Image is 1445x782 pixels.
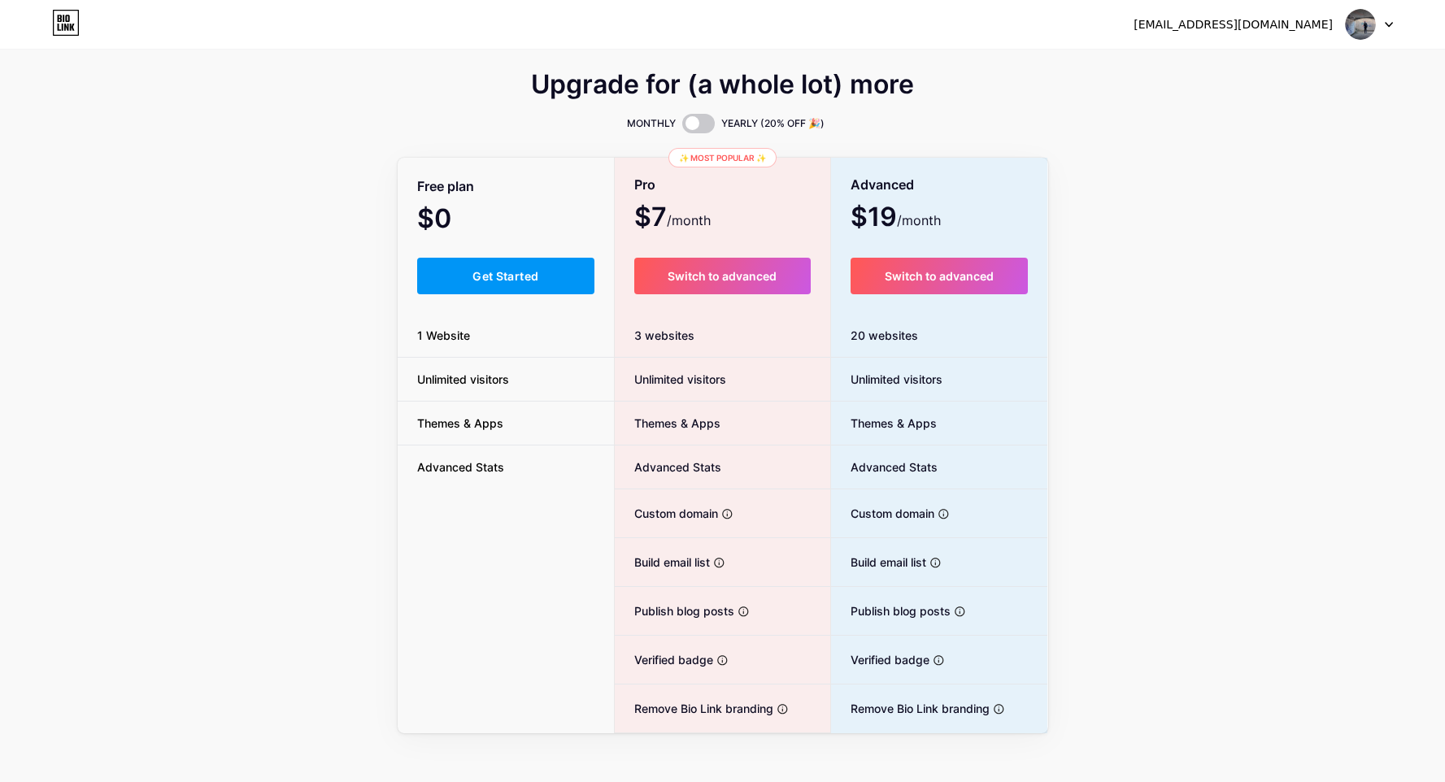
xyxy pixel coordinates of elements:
[615,458,721,476] span: Advanced Stats
[831,415,937,432] span: Themes & Apps
[615,314,830,358] div: 3 websites
[634,258,811,294] button: Switch to advanced
[615,651,713,668] span: Verified badge
[615,415,720,432] span: Themes & Apps
[851,258,1029,294] button: Switch to advanced
[627,115,676,132] span: MONTHLY
[531,75,914,94] span: Upgrade for (a whole lot) more
[634,171,655,199] span: Pro
[831,314,1048,358] div: 20 websites
[398,327,490,344] span: 1 Website
[851,207,941,230] span: $19
[667,211,711,230] span: /month
[472,269,538,283] span: Get Started
[615,554,710,571] span: Build email list
[831,505,934,522] span: Custom domain
[1134,16,1333,33] div: [EMAIL_ADDRESS][DOMAIN_NAME]
[417,172,474,201] span: Free plan
[634,207,711,230] span: $7
[831,554,926,571] span: Build email list
[831,602,951,619] span: Publish blog posts
[831,700,990,717] span: Remove Bio Link branding
[398,458,524,476] span: Advanced Stats
[398,371,529,388] span: Unlimited visitors
[615,700,773,717] span: Remove Bio Link branding
[885,269,994,283] span: Switch to advanced
[615,602,734,619] span: Publish blog posts
[398,415,523,432] span: Themes & Apps
[897,211,941,230] span: /month
[417,209,495,232] span: $0
[721,115,825,132] span: YEARLY (20% OFF 🎉)
[615,505,718,522] span: Custom domain
[1345,9,1376,40] img: williamwigurd
[831,371,942,388] span: Unlimited visitors
[668,148,777,167] div: ✨ Most popular ✨
[615,371,726,388] span: Unlimited visitors
[831,458,938,476] span: Advanced Stats
[831,651,929,668] span: Verified badge
[417,258,595,294] button: Get Started
[668,269,777,283] span: Switch to advanced
[851,171,914,199] span: Advanced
